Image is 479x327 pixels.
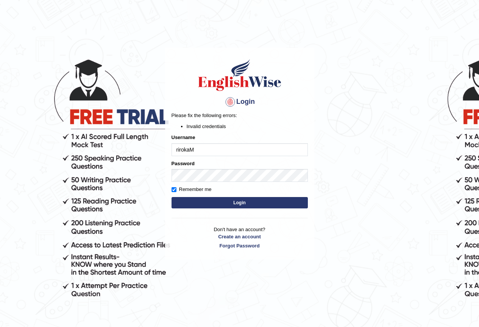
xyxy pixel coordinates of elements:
[172,233,308,240] a: Create an account
[172,134,195,141] label: Username
[172,96,308,108] h4: Login
[172,242,308,249] a: Forgot Password
[187,123,308,130] li: Invalid credentials
[172,197,308,208] button: Login
[172,187,176,192] input: Remember me
[197,58,283,92] img: Logo of English Wise sign in for intelligent practice with AI
[172,186,212,193] label: Remember me
[172,160,195,167] label: Password
[172,226,308,249] p: Don't have an account?
[172,112,308,119] p: Please fix the following errors:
